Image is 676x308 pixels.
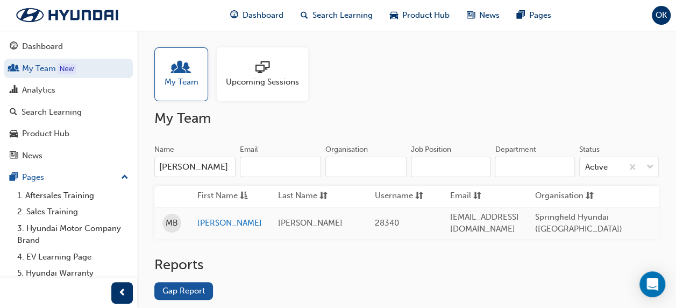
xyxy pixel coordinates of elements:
[230,9,238,22] span: guage-icon
[13,249,133,265] a: 4. EV Learning Page
[450,190,471,203] span: Email
[411,144,451,155] div: Job Position
[240,190,248,203] span: asc-icon
[226,76,299,88] span: Upcoming Sessions
[4,34,133,167] button: DashboardMy TeamAnalyticsSearch LearningProduct HubNews
[479,9,500,22] span: News
[325,144,368,155] div: Organisation
[381,4,458,26] a: car-iconProduct Hub
[154,256,659,274] h2: Reports
[255,61,269,76] span: sessionType_ONLINE_URL-icon
[166,217,178,229] span: MB
[579,144,600,155] div: Status
[154,110,659,127] h2: My Team
[292,4,381,26] a: search-iconSearch Learning
[639,271,665,297] div: Open Intercom Messenger
[174,61,188,76] span: people-icon
[652,6,671,25] button: OK
[217,47,317,101] a: Upcoming Sessions
[4,167,133,187] button: Pages
[517,9,525,22] span: pages-icon
[529,9,551,22] span: Pages
[243,9,283,22] span: Dashboard
[390,9,398,22] span: car-icon
[10,129,18,139] span: car-icon
[22,128,69,140] div: Product Hub
[22,40,63,53] div: Dashboard
[458,4,508,26] a: news-iconNews
[473,190,481,203] span: sorting-icon
[508,4,560,26] a: pages-iconPages
[4,37,133,57] a: Dashboard
[278,218,343,228] span: [PERSON_NAME]
[10,173,18,183] span: pages-icon
[197,217,262,229] a: [PERSON_NAME]
[375,218,399,228] span: 28340
[197,190,238,203] span: First Name
[402,9,450,22] span: Product Hub
[4,102,133,122] a: Search Learning
[535,190,594,203] button: Organisationsorting-icon
[646,160,654,174] span: down-icon
[222,4,292,26] a: guage-iconDashboard
[450,190,509,203] button: Emailsorting-icon
[278,190,317,203] span: Last Name
[197,190,257,203] button: First Nameasc-icon
[4,59,133,79] a: My Team
[4,146,133,166] a: News
[13,265,133,282] a: 5. Hyundai Warranty
[58,64,76,74] div: Tooltip anchor
[4,124,133,144] a: Product Hub
[495,144,536,155] div: Department
[301,9,308,22] span: search-icon
[10,42,18,52] span: guage-icon
[325,157,407,177] input: Organisation
[240,157,321,177] input: Email
[4,80,133,100] a: Analytics
[154,157,236,177] input: Name
[375,190,413,203] span: Username
[495,157,574,177] input: Department
[312,9,373,22] span: Search Learning
[121,171,129,185] span: up-icon
[154,282,213,300] a: Gap Report
[5,4,129,26] img: Trak
[154,47,217,101] a: My Team
[411,157,490,177] input: Job Position
[10,86,18,95] span: chart-icon
[118,286,126,300] span: prev-icon
[467,9,475,22] span: news-icon
[319,190,328,203] span: sorting-icon
[10,108,17,117] span: search-icon
[586,190,594,203] span: sorting-icon
[415,190,423,203] span: sorting-icon
[656,9,667,22] span: OK
[22,150,42,162] div: News
[10,151,18,161] span: news-icon
[22,106,82,118] div: Search Learning
[10,64,18,74] span: people-icon
[154,144,174,155] div: Name
[535,212,622,234] span: Springfield Hyundai ([GEOGRAPHIC_DATA])
[278,190,337,203] button: Last Namesorting-icon
[585,161,608,173] div: Active
[450,212,519,234] span: [EMAIL_ADDRESS][DOMAIN_NAME]
[240,144,258,155] div: Email
[13,187,133,204] a: 1. Aftersales Training
[22,171,44,184] div: Pages
[13,204,133,220] a: 2. Sales Training
[375,190,434,203] button: Usernamesorting-icon
[535,190,584,203] span: Organisation
[22,84,55,96] div: Analytics
[13,220,133,249] a: 3. Hyundai Motor Company Brand
[165,76,198,88] span: My Team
